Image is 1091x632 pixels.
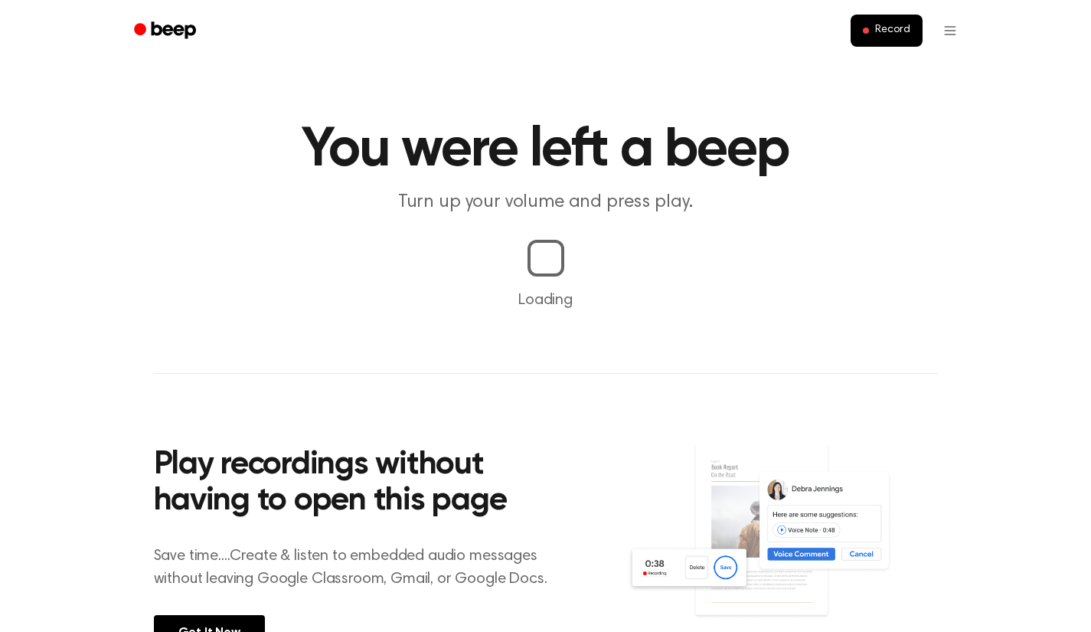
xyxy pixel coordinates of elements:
[123,16,210,46] a: Beep
[932,12,969,49] button: Open menu
[875,24,910,38] span: Record
[18,289,1073,312] p: Loading
[154,545,567,591] p: Save time....Create & listen to embedded audio messages without leaving Google Classroom, Gmail, ...
[154,447,567,520] h2: Play recordings without having to open this page
[154,123,938,178] h1: You were left a beep
[851,15,922,47] button: Record
[252,190,840,215] p: Turn up your volume and press play.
